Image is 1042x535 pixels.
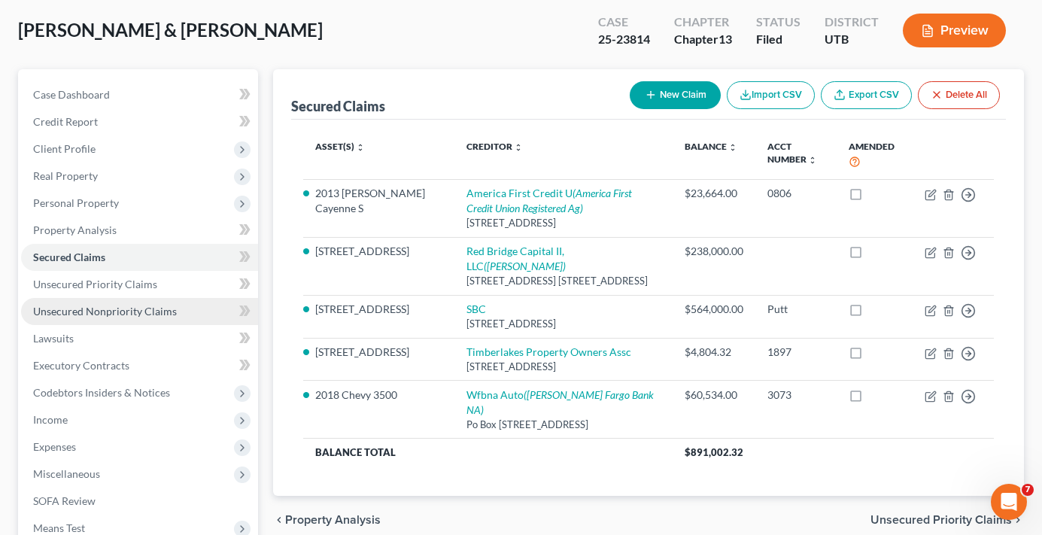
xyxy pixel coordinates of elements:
[756,31,800,48] div: Filed
[685,446,743,458] span: $891,002.32
[767,141,817,165] a: Acct Number unfold_more
[718,32,732,46] span: 13
[685,186,743,201] div: $23,664.00
[598,14,650,31] div: Case
[674,14,732,31] div: Chapter
[918,81,1000,109] button: Delete All
[870,514,1012,526] span: Unsecured Priority Claims
[466,345,631,358] a: Timberlakes Property Owners Assc
[728,143,737,152] i: unfold_more
[33,88,110,101] span: Case Dashboard
[33,413,68,426] span: Income
[21,271,258,298] a: Unsecured Priority Claims
[685,388,743,403] div: $60,534.00
[466,388,654,416] i: ([PERSON_NAME] Fargo Bank NA)
[33,196,119,209] span: Personal Property
[33,223,117,236] span: Property Analysis
[273,514,381,526] button: chevron_left Property Analysis
[837,132,913,179] th: Amended
[315,244,442,259] li: [STREET_ADDRESS]
[825,14,879,31] div: District
[33,494,96,507] span: SOFA Review
[756,14,800,31] div: Status
[466,274,660,288] div: [STREET_ADDRESS] [STREET_ADDRESS]
[21,352,258,379] a: Executory Contracts
[356,143,365,152] i: unfold_more
[767,186,825,201] div: 0806
[466,418,660,432] div: Po Box [STREET_ADDRESS]
[33,251,105,263] span: Secured Claims
[315,186,442,216] li: 2013 [PERSON_NAME] Cayenne S
[21,488,258,515] a: SOFA Review
[33,440,76,453] span: Expenses
[315,141,365,152] a: Asset(s) unfold_more
[466,141,523,152] a: Creditor unfold_more
[21,217,258,244] a: Property Analysis
[825,31,879,48] div: UTB
[33,521,85,534] span: Means Test
[21,244,258,271] a: Secured Claims
[466,317,660,331] div: [STREET_ADDRESS]
[870,514,1024,526] button: Unsecured Priority Claims chevron_right
[21,108,258,135] a: Credit Report
[33,142,96,155] span: Client Profile
[767,345,825,360] div: 1897
[18,19,323,41] span: [PERSON_NAME] & [PERSON_NAME]
[991,484,1027,520] iframe: Intercom live chat
[674,31,732,48] div: Chapter
[21,81,258,108] a: Case Dashboard
[273,514,285,526] i: chevron_left
[21,325,258,352] a: Lawsuits
[291,97,385,115] div: Secured Claims
[821,81,912,109] a: Export CSV
[484,260,566,272] i: ([PERSON_NAME])
[466,302,486,315] a: SBC
[466,216,660,230] div: [STREET_ADDRESS]
[630,81,721,109] button: New Claim
[598,31,650,48] div: 25-23814
[514,143,523,152] i: unfold_more
[315,388,442,403] li: 2018 Chevy 3500
[727,81,815,109] button: Import CSV
[33,386,170,399] span: Codebtors Insiders & Notices
[1012,514,1024,526] i: chevron_right
[33,332,74,345] span: Lawsuits
[466,245,566,272] a: Red Bridge Capital II, LLC([PERSON_NAME])
[33,278,157,290] span: Unsecured Priority Claims
[466,388,654,416] a: Wfbna Auto([PERSON_NAME] Fargo Bank NA)
[33,115,98,128] span: Credit Report
[466,360,660,374] div: [STREET_ADDRESS]
[1022,484,1034,496] span: 7
[466,187,632,214] a: America First Credit U(America First Credit Union Registered Ag)
[685,345,743,360] div: $4,804.32
[303,439,673,466] th: Balance Total
[767,302,825,317] div: Putt
[903,14,1006,47] button: Preview
[767,388,825,403] div: 3073
[21,298,258,325] a: Unsecured Nonpriority Claims
[33,169,98,182] span: Real Property
[685,244,743,259] div: $238,000.00
[33,305,177,318] span: Unsecured Nonpriority Claims
[315,302,442,317] li: [STREET_ADDRESS]
[285,514,381,526] span: Property Analysis
[808,156,817,165] i: unfold_more
[33,467,100,480] span: Miscellaneous
[685,141,737,152] a: Balance unfold_more
[685,302,743,317] div: $564,000.00
[33,359,129,372] span: Executory Contracts
[315,345,442,360] li: [STREET_ADDRESS]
